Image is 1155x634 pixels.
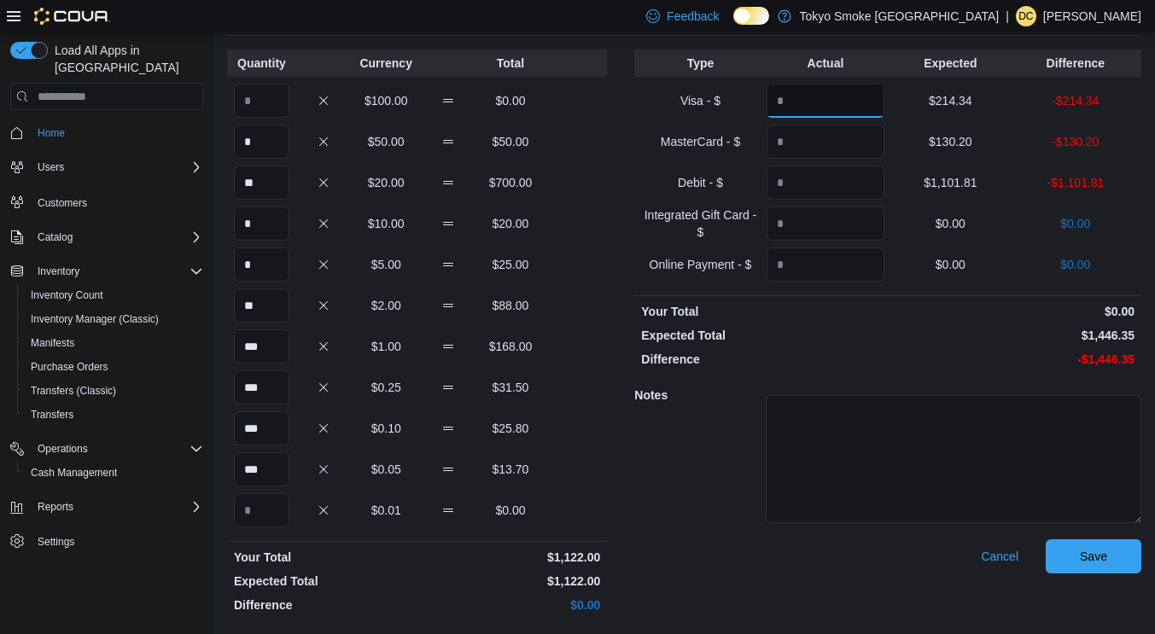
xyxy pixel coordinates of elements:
[24,333,203,353] span: Manifests
[38,535,74,549] span: Settings
[3,259,210,283] button: Inventory
[359,297,414,314] p: $2.00
[234,452,289,486] input: Quantity
[31,227,79,247] button: Catalog
[31,408,73,422] span: Transfers
[31,360,108,374] span: Purchase Orders
[1017,174,1135,191] p: -$1,101.81
[891,215,1009,232] p: $0.00
[38,126,65,140] span: Home
[641,351,884,368] p: Difference
[3,437,210,461] button: Operations
[891,303,1135,320] p: $0.00
[31,227,203,247] span: Catalog
[483,133,539,150] p: $50.00
[1017,92,1135,109] p: -$214.34
[421,573,601,590] p: $1,122.00
[359,133,414,150] p: $50.00
[1006,6,1009,26] p: |
[24,357,115,377] a: Purchase Orders
[234,55,289,72] p: Quantity
[641,256,759,273] p: Online Payment - $
[1018,6,1033,26] span: DC
[234,370,289,404] input: Quantity
[421,596,601,614] p: $0.00
[234,596,414,614] p: Difference
[359,215,414,232] p: $10.00
[31,497,80,517] button: Reports
[3,529,210,554] button: Settings
[17,403,210,427] button: Transfers
[733,25,734,26] span: Dark Mode
[31,497,203,517] span: Reports
[483,92,539,109] p: $0.00
[483,174,539,191] p: $700.00
[1017,215,1135,232] p: $0.00
[891,133,1009,150] p: $130.20
[31,466,117,480] span: Cash Management
[31,312,159,326] span: Inventory Manager (Classic)
[359,461,414,478] p: $0.05
[17,283,210,307] button: Inventory Count
[641,327,884,344] p: Expected Total
[1017,55,1135,72] p: Difference
[1017,133,1135,150] p: -$130.20
[3,225,210,249] button: Catalog
[641,303,884,320] p: Your Total
[31,122,203,143] span: Home
[767,55,884,72] p: Actual
[641,55,759,72] p: Type
[38,230,73,244] span: Catalog
[891,351,1135,368] p: -$1,446.35
[234,166,289,200] input: Quantity
[891,55,1009,72] p: Expected
[1017,256,1135,273] p: $0.00
[34,8,110,25] img: Cova
[1080,548,1107,565] span: Save
[38,500,73,514] span: Reports
[981,548,1018,565] span: Cancel
[667,8,719,25] span: Feedback
[1016,6,1036,26] div: Denika Corrigal
[3,495,210,519] button: Reports
[891,174,1009,191] p: $1,101.81
[31,157,71,177] button: Users
[31,261,203,282] span: Inventory
[641,92,759,109] p: Visa - $
[24,333,81,353] a: Manifests
[38,442,88,456] span: Operations
[24,404,80,425] a: Transfers
[17,379,210,403] button: Transfers (Classic)
[634,378,762,412] h5: Notes
[359,55,414,72] p: Currency
[767,247,884,282] input: Quantity
[767,166,884,200] input: Quantity
[767,84,884,118] input: Quantity
[24,381,123,401] a: Transfers (Classic)
[31,532,81,552] a: Settings
[24,285,110,305] a: Inventory Count
[31,384,116,398] span: Transfers (Classic)
[31,531,203,552] span: Settings
[234,206,289,241] input: Quantity
[3,120,210,145] button: Home
[31,191,203,212] span: Customers
[359,379,414,396] p: $0.25
[24,285,203,305] span: Inventory Count
[234,125,289,159] input: Quantity
[24,357,203,377] span: Purchase Orders
[3,189,210,214] button: Customers
[359,92,414,109] p: $100.00
[234,549,414,566] p: Your Total
[421,549,601,566] p: $1,122.00
[359,420,414,437] p: $0.10
[767,125,884,159] input: Quantity
[767,206,884,241] input: Quantity
[24,309,203,329] span: Inventory Manager (Classic)
[641,133,759,150] p: MasterCard - $
[31,336,74,350] span: Manifests
[24,309,166,329] a: Inventory Manager (Classic)
[483,379,539,396] p: $31.50
[31,439,95,459] button: Operations
[31,261,86,282] button: Inventory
